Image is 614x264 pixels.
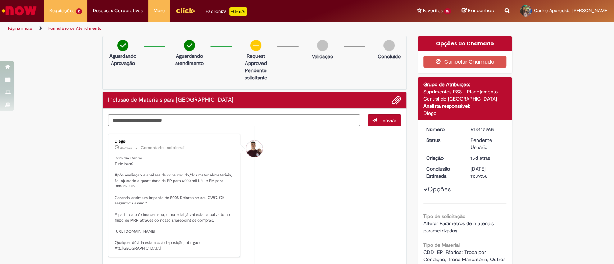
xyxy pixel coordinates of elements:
img: circle-minus.png [250,40,261,51]
p: Validação [312,53,333,60]
span: 15 [444,8,451,14]
div: Diego Henrique Da Silva [246,140,263,157]
a: Formulário de Atendimento [48,26,101,31]
h2: Inclusão de Materiais para Estoques Histórico de tíquete [108,97,233,103]
span: Requisições [49,7,74,14]
b: Tipo de Material [423,242,460,248]
time: 29/08/2025 08:54:31 [120,146,132,150]
img: check-circle-green.png [184,40,195,51]
button: Adicionar anexos [392,96,401,105]
button: Enviar [368,114,401,126]
span: More [154,7,165,14]
div: R13417965 [470,126,504,133]
span: 15d atrás [470,155,490,161]
img: img-circle-grey.png [383,40,395,51]
button: Cancelar Chamado [423,56,506,68]
span: Enviar [382,117,396,124]
div: Analista responsável: [423,102,506,110]
img: ServiceNow [1,4,38,18]
div: Opções do Chamado [418,36,512,51]
small: Comentários adicionais [141,145,187,151]
div: Grupo de Atribuição: [423,81,506,88]
div: Pendente Usuário [470,136,504,151]
p: request approved [238,52,273,67]
ul: Trilhas de página [5,22,404,35]
div: [DATE] 11:39:58 [470,165,504,180]
span: 2 [76,8,82,14]
p: Aguardando atendimento [172,52,207,67]
p: Concluído [377,53,400,60]
div: Diego [423,110,506,117]
span: Favoritos [423,7,442,14]
span: Despesas Corporativas [93,7,143,14]
dt: Conclusão Estimada [421,165,465,180]
p: Pendente solicitante [238,67,273,81]
a: Página inicial [8,26,33,31]
a: Rascunhos [462,8,494,14]
time: 14/08/2025 14:39:53 [470,155,490,161]
div: Diego [115,139,235,144]
div: Suprimentos PSS - Planejamento Central de [GEOGRAPHIC_DATA] [423,88,506,102]
span: Alterar Parâmetros de materiais parametrizados [423,220,495,234]
span: CDD; EPI Fábrica; Troca por Condição; Troca Mandatória; Outros [423,249,505,263]
img: click_logo_yellow_360x200.png [176,5,195,16]
dt: Criação [421,154,465,162]
span: 4h atrás [120,146,132,150]
dt: Status [421,136,465,144]
div: 14/08/2025 14:39:53 [470,154,504,162]
p: +GenAi [229,7,247,16]
span: Rascunhos [468,7,494,14]
img: img-circle-grey.png [317,40,328,51]
p: Bom dia Carine Tudo bem? Após avaliação e análises de consumo do/dos material/materiais, foi ajus... [115,156,235,251]
div: Padroniza [206,7,247,16]
p: Aguardando Aprovação [105,52,140,67]
dt: Número [421,126,465,133]
textarea: Digite sua mensagem aqui... [108,114,360,126]
span: Carine Aparecida [PERSON_NAME] [534,8,609,14]
img: check-circle-green.png [117,40,128,51]
b: Tipo de solicitação [423,213,465,219]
